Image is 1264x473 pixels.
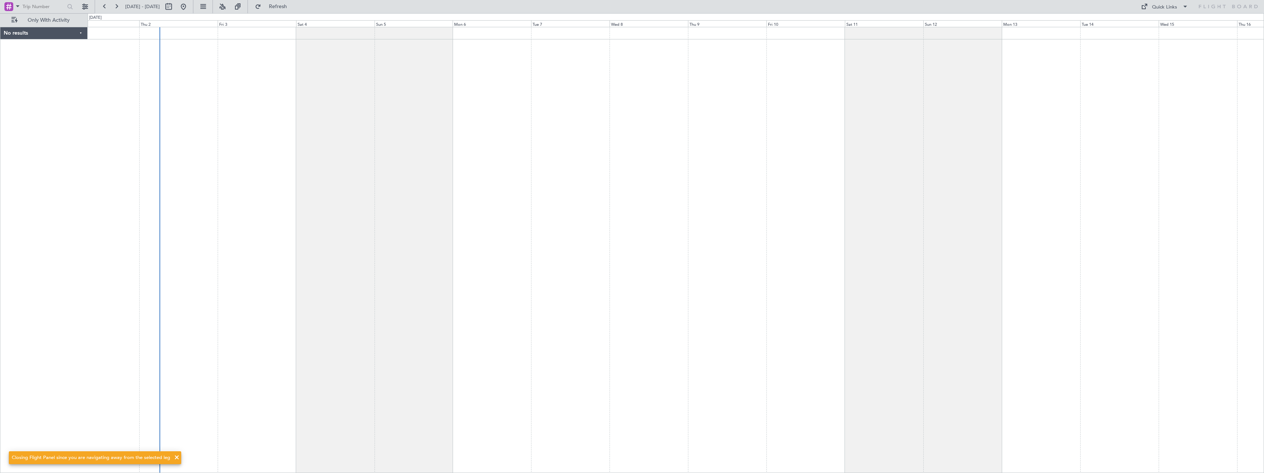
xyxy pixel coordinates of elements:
div: Sat 11 [845,20,923,27]
div: Wed 8 [610,20,688,27]
input: Trip Number [22,1,65,12]
div: Wed 1 [61,20,139,27]
div: Sun 5 [375,20,453,27]
div: Fri 10 [766,20,845,27]
div: Sun 12 [923,20,1002,27]
div: Tue 14 [1080,20,1159,27]
div: Mon 6 [453,20,531,27]
button: Refresh [252,1,296,13]
div: Mon 13 [1002,20,1080,27]
div: Sat 4 [296,20,375,27]
div: Quick Links [1152,4,1177,11]
button: Quick Links [1137,1,1192,13]
span: Only With Activity [19,18,78,23]
div: Wed 15 [1159,20,1237,27]
span: Refresh [263,4,294,9]
div: Fri 3 [218,20,296,27]
div: Thu 9 [688,20,766,27]
div: Closing Flight Panel since you are navigating away from the selected leg [12,454,170,462]
div: Tue 7 [531,20,610,27]
span: [DATE] - [DATE] [125,3,160,10]
button: Only With Activity [8,14,80,26]
div: Thu 2 [139,20,218,27]
div: [DATE] [89,15,102,21]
